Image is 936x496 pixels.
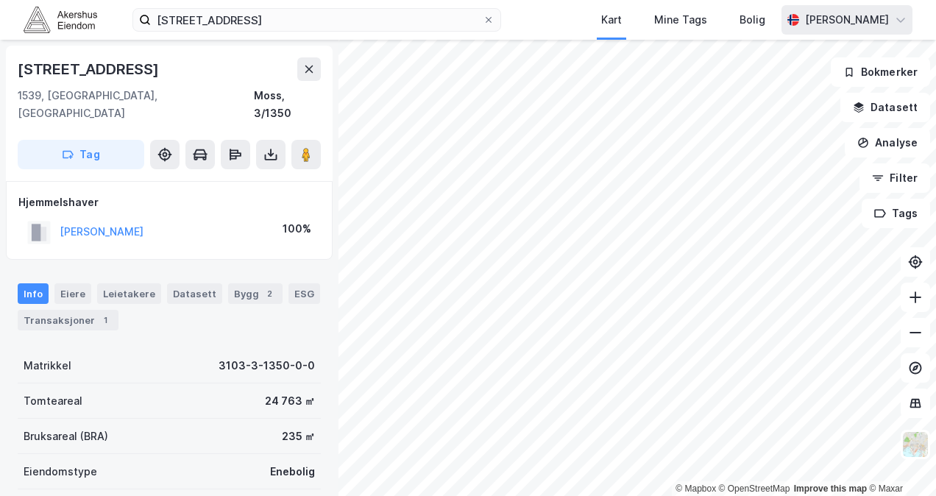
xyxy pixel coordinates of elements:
div: 3103-3-1350-0-0 [219,357,315,375]
div: Leietakere [97,283,161,304]
div: Bygg [228,283,283,304]
a: Mapbox [676,483,716,494]
div: Kontrollprogram for chat [862,425,936,496]
div: 2 [262,286,277,301]
img: akershus-eiendom-logo.9091f326c980b4bce74ccdd9f866810c.svg [24,7,97,32]
div: 1 [98,313,113,327]
button: Datasett [840,93,930,122]
div: Moss, 3/1350 [254,87,321,122]
div: [STREET_ADDRESS] [18,57,162,81]
div: Transaksjoner [18,310,118,330]
div: Tomteareal [24,392,82,410]
button: Bokmerker [831,57,930,87]
iframe: Chat Widget [862,425,936,496]
div: Kart [601,11,622,29]
a: OpenStreetMap [719,483,790,494]
div: Bolig [740,11,765,29]
input: Søk på adresse, matrikkel, gårdeiere, leietakere eller personer [151,9,483,31]
div: Hjemmelshaver [18,194,320,211]
a: Improve this map [794,483,867,494]
div: Bruksareal (BRA) [24,428,108,445]
div: Info [18,283,49,304]
div: 235 ㎡ [282,428,315,445]
div: 100% [283,220,311,238]
div: Datasett [167,283,222,304]
button: Tag [18,140,144,169]
button: Filter [859,163,930,193]
div: Eiendomstype [24,463,97,481]
div: 24 763 ㎡ [265,392,315,410]
div: Enebolig [270,463,315,481]
button: Tags [862,199,930,228]
div: [PERSON_NAME] [805,11,889,29]
div: Mine Tags [654,11,707,29]
div: Matrikkel [24,357,71,375]
button: Analyse [845,128,930,157]
div: Eiere [54,283,91,304]
div: 1539, [GEOGRAPHIC_DATA], [GEOGRAPHIC_DATA] [18,87,254,122]
div: ESG [288,283,320,304]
